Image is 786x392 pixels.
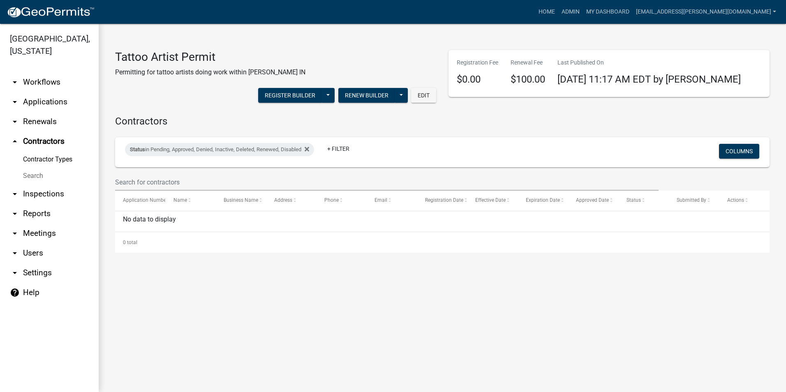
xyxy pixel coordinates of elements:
div: No data to display [115,211,770,232]
datatable-header-cell: Effective Date [467,191,518,210]
span: Application Number [123,197,168,203]
i: arrow_drop_down [10,189,20,199]
span: Expiration Date [526,197,560,203]
span: Status [626,197,641,203]
span: Name [173,197,187,203]
datatable-header-cell: Phone [317,191,367,210]
a: [EMAIL_ADDRESS][PERSON_NAME][DOMAIN_NAME] [633,4,779,20]
div: in Pending, Approved, Denied, Inactive, Deleted, Renewed, Disabled [125,143,314,156]
datatable-header-cell: Name [165,191,215,210]
h4: $100.00 [511,74,545,85]
h4: $0.00 [457,74,498,85]
div: 0 total [115,232,770,253]
button: Columns [719,144,759,159]
input: Search for contractors [115,174,659,191]
i: arrow_drop_down [10,248,20,258]
datatable-header-cell: Registration Date [417,191,467,210]
a: Home [535,4,558,20]
span: [DATE] 11:17 AM EDT by [PERSON_NAME] [557,74,741,85]
span: Status [130,146,145,152]
datatable-header-cell: Status [619,191,669,210]
datatable-header-cell: Application Number [115,191,165,210]
span: Actions [727,197,744,203]
span: Effective Date [475,197,506,203]
i: arrow_drop_down [10,268,20,278]
datatable-header-cell: Expiration Date [518,191,568,210]
datatable-header-cell: Approved Date [568,191,618,210]
h3: Tattoo Artist Permit [115,50,305,64]
button: Edit [411,88,436,103]
i: help [10,288,20,297]
i: arrow_drop_down [10,209,20,219]
span: Email [375,197,387,203]
span: Address [274,197,292,203]
h4: Contractors [115,115,770,127]
a: + Filter [321,141,356,156]
i: arrow_drop_down [10,77,20,87]
p: Renewal Fee [511,58,545,67]
p: Registration Fee [457,58,498,67]
span: Business Name [224,197,258,203]
span: Phone [324,197,339,203]
span: Approved Date [576,197,609,203]
i: arrow_drop_up [10,136,20,146]
span: Registration Date [425,197,463,203]
button: Renew Builder [338,88,395,103]
datatable-header-cell: Actions [719,191,769,210]
a: Admin [558,4,583,20]
p: Permitting for tattoo artists doing work within [PERSON_NAME] IN [115,67,305,77]
button: Register Builder [258,88,322,103]
i: arrow_drop_down [10,117,20,127]
datatable-header-cell: Email [367,191,417,210]
i: arrow_drop_down [10,97,20,107]
p: Last Published On [557,58,741,67]
span: Submitted By [677,197,706,203]
datatable-header-cell: Address [266,191,316,210]
i: arrow_drop_down [10,228,20,238]
datatable-header-cell: Submitted By [669,191,719,210]
a: My Dashboard [583,4,633,20]
datatable-header-cell: Business Name [216,191,266,210]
